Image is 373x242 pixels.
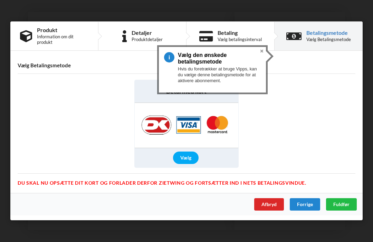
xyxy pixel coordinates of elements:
[178,52,256,65] h3: Vælg den ønskede betalingsmetode
[178,63,261,84] div: Hvis du foretrækker at bruge Vipps, kan du vælge denne betalingsmetode for at aktivere abonnement.
[333,202,350,207] span: Fuldfør
[132,37,163,42] div: Produktdetaljer
[132,30,163,36] div: Detaljer
[218,37,262,42] div: Vælg betalingsinterval
[258,47,266,55] button: Close
[306,37,351,42] div: Vælg Betalingsmetode
[306,30,351,36] div: Betalingsmetode
[254,199,284,211] div: Afbryd
[18,62,355,69] h4: Vælg Betalingsmetode
[135,103,238,148] img: Nets
[164,52,178,62] span: 4
[290,199,320,211] div: Forrige
[173,152,199,164] div: Vælg
[18,174,355,181] div: Du skal nu opsætte dit kort og forlader derfor Zietwing og fortsætter ind i Nets betalingsvindue.
[37,34,88,45] div: Information om dit produkt
[218,30,262,36] div: Betaling
[37,27,88,33] div: Produkt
